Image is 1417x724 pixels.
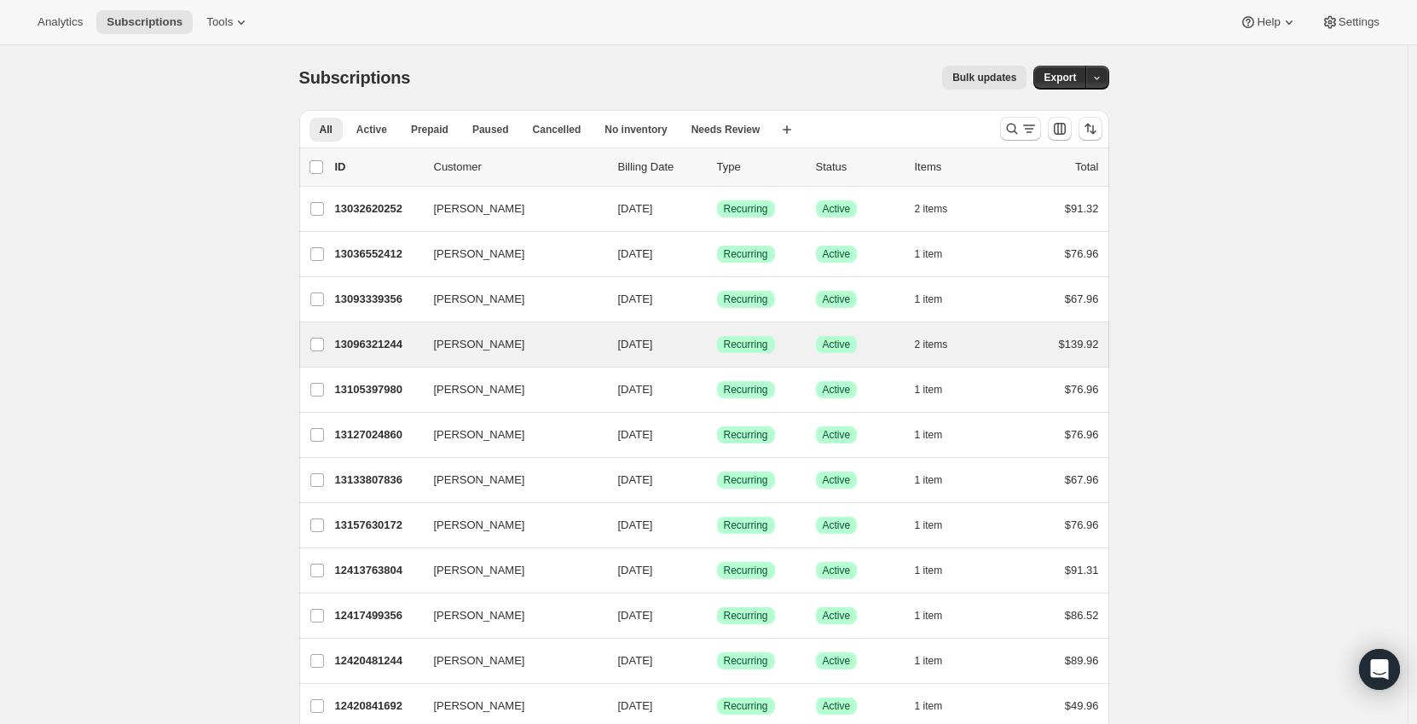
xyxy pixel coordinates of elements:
[724,518,768,532] span: Recurring
[823,699,851,713] span: Active
[618,202,653,215] span: [DATE]
[915,338,948,351] span: 2 items
[724,699,768,713] span: Recurring
[27,10,93,34] button: Analytics
[618,247,653,260] span: [DATE]
[1339,15,1379,29] span: Settings
[335,336,420,353] p: 13096321244
[424,195,594,223] button: [PERSON_NAME]
[1229,10,1307,34] button: Help
[424,466,594,494] button: [PERSON_NAME]
[915,699,943,713] span: 1 item
[1065,699,1099,712] span: $49.96
[335,159,1099,176] div: IDCustomerBilling DateTypeStatusItemsTotal
[424,376,594,403] button: [PERSON_NAME]
[434,381,525,398] span: [PERSON_NAME]
[1065,609,1099,622] span: $86.52
[335,652,420,669] p: 12420481244
[434,517,525,534] span: [PERSON_NAME]
[1059,338,1099,350] span: $139.92
[434,472,525,489] span: [PERSON_NAME]
[915,513,962,537] button: 1 item
[335,468,1099,492] div: 13133807836[PERSON_NAME][DATE]SuccessRecurringSuccessActive1 item$67.96
[335,287,1099,311] div: 13093339356[PERSON_NAME][DATE]SuccessRecurringSuccessActive1 item$67.96
[434,652,525,669] span: [PERSON_NAME]
[823,654,851,668] span: Active
[724,292,768,306] span: Recurring
[1065,202,1099,215] span: $91.32
[724,473,768,487] span: Recurring
[335,472,420,489] p: 13133807836
[915,654,943,668] span: 1 item
[96,10,193,34] button: Subscriptions
[335,378,1099,402] div: 13105397980[PERSON_NAME][DATE]SuccessRecurringSuccessActive1 item$76.96
[335,291,420,308] p: 13093339356
[618,654,653,667] span: [DATE]
[335,513,1099,537] div: 13157630172[PERSON_NAME][DATE]SuccessRecurringSuccessActive1 item$76.96
[335,200,420,217] p: 13032620252
[434,159,604,176] p: Customer
[424,512,594,539] button: [PERSON_NAME]
[335,694,1099,718] div: 12420841692[PERSON_NAME][DATE]SuccessRecurringSuccessActive1 item$49.96
[424,286,594,313] button: [PERSON_NAME]
[1079,117,1102,141] button: Sort the results
[618,564,653,576] span: [DATE]
[1065,473,1099,486] span: $67.96
[823,564,851,577] span: Active
[915,604,962,628] button: 1 item
[724,428,768,442] span: Recurring
[299,68,411,87] span: Subscriptions
[1033,66,1086,90] button: Export
[816,159,901,176] p: Status
[618,518,653,531] span: [DATE]
[823,247,851,261] span: Active
[1065,654,1099,667] span: $89.96
[823,518,851,532] span: Active
[335,562,420,579] p: 12413763804
[915,247,943,261] span: 1 item
[38,15,83,29] span: Analytics
[533,123,581,136] span: Cancelled
[823,428,851,442] span: Active
[434,291,525,308] span: [PERSON_NAME]
[1065,564,1099,576] span: $91.31
[618,473,653,486] span: [DATE]
[335,197,1099,221] div: 13032620252[PERSON_NAME][DATE]SuccessRecurringSuccessActive2 items$91.32
[335,381,420,398] p: 13105397980
[915,473,943,487] span: 1 item
[618,159,703,176] p: Billing Date
[335,607,420,624] p: 12417499356
[335,559,1099,582] div: 12413763804[PERSON_NAME][DATE]SuccessRecurringSuccessActive1 item$91.31
[1065,518,1099,531] span: $76.96
[434,336,525,353] span: [PERSON_NAME]
[618,428,653,441] span: [DATE]
[915,287,962,311] button: 1 item
[335,649,1099,673] div: 12420481244[PERSON_NAME][DATE]SuccessRecurringSuccessActive1 item$89.96
[823,383,851,397] span: Active
[915,197,967,221] button: 2 items
[724,564,768,577] span: Recurring
[717,159,802,176] div: Type
[823,473,851,487] span: Active
[335,246,420,263] p: 13036552412
[1065,428,1099,441] span: $76.96
[434,200,525,217] span: [PERSON_NAME]
[1044,71,1076,84] span: Export
[335,242,1099,266] div: 13036552412[PERSON_NAME][DATE]SuccessRecurringSuccessActive1 item$76.96
[1065,292,1099,305] span: $67.96
[915,609,943,623] span: 1 item
[823,338,851,351] span: Active
[434,426,525,443] span: [PERSON_NAME]
[724,338,768,351] span: Recurring
[1048,117,1072,141] button: Customize table column order and visibility
[915,202,948,216] span: 2 items
[618,338,653,350] span: [DATE]
[107,15,182,29] span: Subscriptions
[915,518,943,532] span: 1 item
[724,654,768,668] span: Recurring
[915,378,962,402] button: 1 item
[915,559,962,582] button: 1 item
[424,421,594,449] button: [PERSON_NAME]
[1065,383,1099,396] span: $76.96
[424,692,594,720] button: [PERSON_NAME]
